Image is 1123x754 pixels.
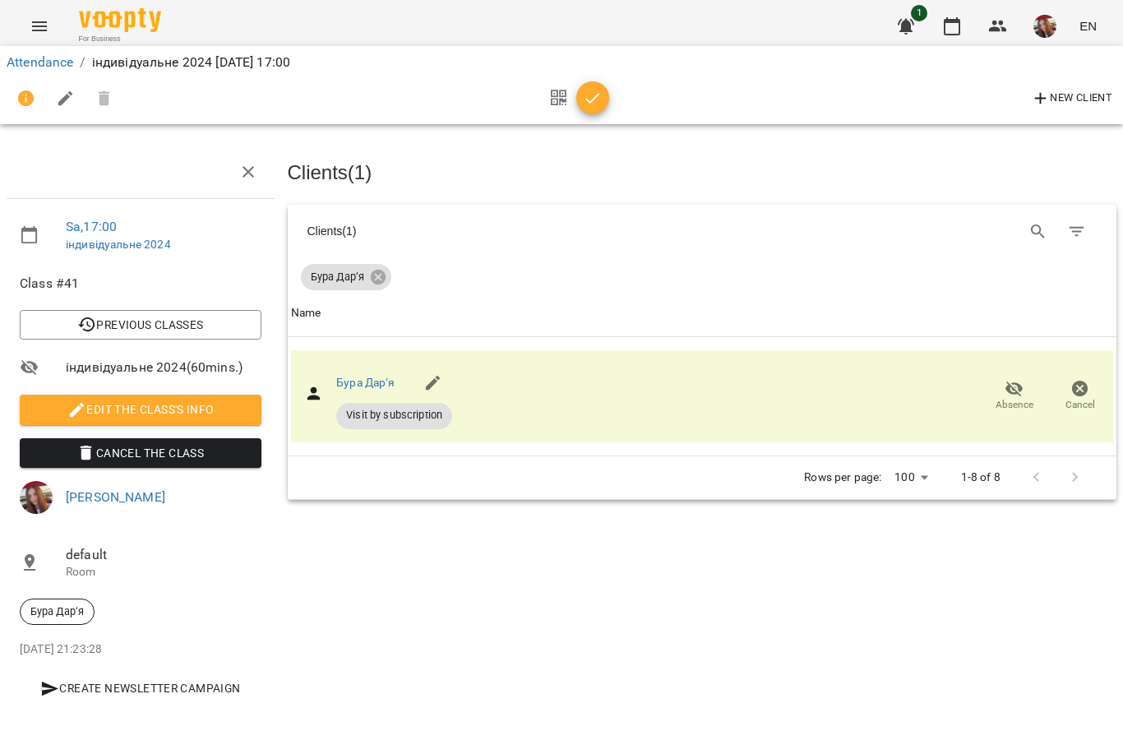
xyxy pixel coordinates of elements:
[21,604,94,619] span: Бура Дар‘я
[291,303,321,323] div: Sort
[66,358,261,377] span: індивідуальне 2024 ( 60 mins. )
[66,545,261,565] span: default
[1027,86,1116,112] button: New Client
[961,470,1001,486] p: 1-8 of 8
[291,303,321,323] div: Name
[20,274,261,294] span: Class #41
[307,223,688,239] div: Clients ( 1 )
[20,310,261,340] button: Previous Classes
[20,395,261,424] button: Edit the class's Info
[79,34,161,44] span: For Business
[20,481,53,514] img: 67504ac152b1835d9c7ace4e6127cb00.jpg
[301,270,374,284] span: Бура Дар‘я
[1047,373,1113,419] button: Cancel
[336,376,395,389] a: Бура Дар‘я
[1065,398,1095,412] span: Cancel
[66,238,171,251] a: індивідуальне 2024
[291,303,1114,323] span: Name
[1031,89,1112,109] span: New Client
[92,53,291,72] p: індивідуальне 2024 [DATE] 17:00
[288,205,1117,257] div: Table Toolbar
[1019,212,1058,252] button: Search
[1079,17,1097,35] span: EN
[20,641,261,658] p: [DATE] 21:23:28
[79,8,161,32] img: Voopty Logo
[20,673,261,703] button: Create Newsletter Campaign
[7,54,73,70] a: Attendance
[66,564,261,581] p: Room
[804,470,881,486] p: Rows per page:
[20,438,261,468] button: Cancel the class
[20,599,95,625] div: Бура Дар‘я
[7,53,1116,72] nav: breadcrumb
[301,264,391,290] div: Бура Дар‘я
[1033,15,1056,38] img: 67504ac152b1835d9c7ace4e6127cb00.jpg
[996,398,1033,412] span: Absence
[33,400,248,419] span: Edit the class's Info
[33,443,248,463] span: Cancel the class
[1073,11,1103,41] button: EN
[26,678,255,698] span: Create Newsletter Campaign
[20,7,59,46] button: Menu
[336,408,452,423] span: Visit by subscription
[888,465,934,489] div: 100
[911,5,927,21] span: 1
[80,53,85,72] li: /
[288,162,1117,183] h3: Clients ( 1 )
[66,489,165,505] a: [PERSON_NAME]
[33,315,248,335] span: Previous Classes
[982,373,1047,419] button: Absence
[1057,212,1097,252] button: Filter
[66,219,117,234] a: Sa , 17:00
